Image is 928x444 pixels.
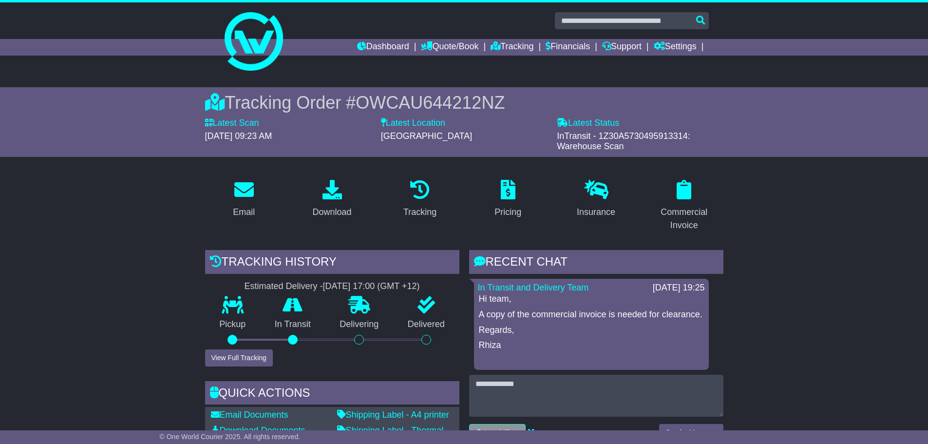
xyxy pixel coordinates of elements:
[205,92,723,113] div: Tracking Order #
[403,206,436,219] div: Tracking
[479,325,704,336] p: Regards,
[306,176,358,222] a: Download
[337,410,449,420] a: Shipping Label - A4 printer
[381,118,445,129] label: Latest Location
[205,381,459,407] div: Quick Actions
[260,319,325,330] p: In Transit
[653,283,705,293] div: [DATE] 19:25
[393,319,459,330] p: Delivered
[211,425,305,435] a: Download Documents
[546,39,590,56] a: Financials
[478,283,589,292] a: In Transit and Delivery Team
[479,294,704,305] p: Hi team,
[233,206,255,219] div: Email
[491,39,533,56] a: Tracking
[357,39,409,56] a: Dashboard
[211,410,288,420] a: Email Documents
[356,93,505,113] span: OWCAU644212NZ
[488,176,528,222] a: Pricing
[205,131,272,141] span: [DATE] 09:23 AM
[205,118,259,129] label: Latest Scan
[479,309,704,320] p: A copy of the commercial invoice is needed for clearance.
[651,206,717,232] div: Commercial Invoice
[557,118,619,129] label: Latest Status
[205,281,459,292] div: Estimated Delivery -
[227,176,261,222] a: Email
[557,131,690,152] span: InTransit - 1Z30A5730495913314: Warehouse Scan
[397,176,443,222] a: Tracking
[381,131,472,141] span: [GEOGRAPHIC_DATA]
[323,281,420,292] div: [DATE] 17:00 (GMT +12)
[570,176,622,222] a: Insurance
[645,176,723,235] a: Commercial Invoice
[205,349,273,367] button: View Full Tracking
[577,206,615,219] div: Insurance
[205,250,459,276] div: Tracking history
[325,319,394,330] p: Delivering
[160,433,301,441] span: © One World Courier 2025. All rights reserved.
[421,39,478,56] a: Quote/Book
[602,39,642,56] a: Support
[659,424,723,441] button: Send a Message
[205,319,261,330] p: Pickup
[469,250,723,276] div: RECENT CHAT
[312,206,351,219] div: Download
[479,340,704,351] p: Rhiza
[494,206,521,219] div: Pricing
[654,39,697,56] a: Settings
